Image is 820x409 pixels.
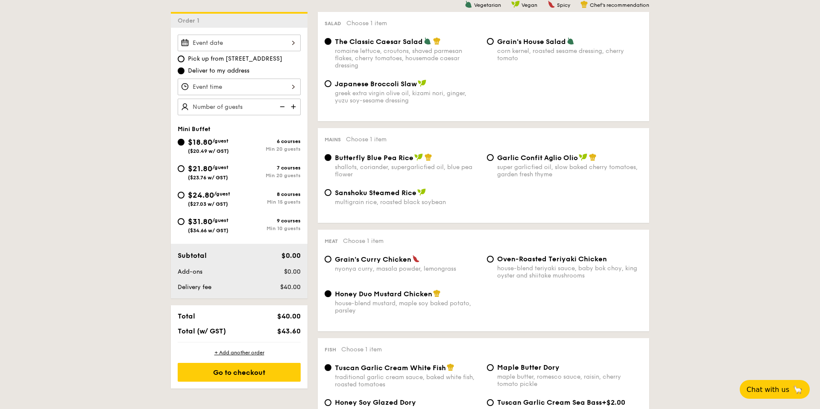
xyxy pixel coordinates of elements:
[277,312,301,320] span: $40.00
[567,37,574,45] img: icon-vegetarian.fe4039eb.svg
[335,90,480,104] div: greek extra virgin olive oil, kizami nori, ginger, yuzu soy-sesame dressing
[433,289,441,297] img: icon-chef-hat.a58ddaea.svg
[325,238,338,244] span: Meat
[424,37,431,45] img: icon-vegetarian.fe4039eb.svg
[740,380,810,399] button: Chat with us🦙
[521,2,537,8] span: Vegan
[288,99,301,115] img: icon-add.58712e84.svg
[497,47,642,62] div: corn kernel, roasted sesame dressing, cherry tomato
[212,217,228,223] span: /guest
[188,175,228,181] span: ($23.76 w/ GST)
[497,154,578,162] span: Garlic Confit Aglio Olio
[280,283,301,291] span: $40.00
[335,38,423,46] span: The Classic Caesar Salad
[335,398,416,406] span: Honey Soy Glazed Dory
[178,312,195,320] span: Total
[447,363,454,371] img: icon-chef-hat.a58ddaea.svg
[325,364,331,371] input: Tuscan Garlic Cream White Fishtraditional garlic cream sauce, baked white fish, roasted tomatoes
[335,300,480,314] div: house-blend mustard, maple soy baked potato, parsley
[335,47,480,69] div: romaine lettuce, croutons, shaved parmesan flakes, cherry tomatoes, housemade caesar dressing
[214,191,230,197] span: /guest
[325,399,331,406] input: Honey Soy Glazed Doryhoney soy glazed dory, carrot, zucchini and onion
[188,55,282,63] span: Pick up from [STREET_ADDRESS]
[579,153,587,161] img: icon-vegan.f8ff3823.svg
[433,37,441,45] img: icon-chef-hat.a58ddaea.svg
[325,189,331,196] input: Sanshoku Steamed Ricemultigrain rice, roasted black soybean
[178,192,184,199] input: $24.80/guest($27.03 w/ GST)8 coursesMin 15 guests
[343,237,384,245] span: Choose 1 item
[335,265,480,272] div: nyonya curry, masala powder, lemongrass
[284,268,301,275] span: $0.00
[188,137,212,147] span: $18.80
[497,164,642,178] div: super garlicfied oil, slow baked cherry tomatoes, garden fresh thyme
[487,256,494,263] input: Oven-Roasted Teriyaki Chickenhouse-blend teriyaki sauce, baby bok choy, king oyster and shiitake ...
[239,225,301,231] div: Min 10 guests
[580,0,588,8] img: icon-chef-hat.a58ddaea.svg
[239,138,301,144] div: 6 courses
[335,290,432,298] span: Honey Duo Mustard Chicken
[178,165,184,172] input: $21.80/guest($23.76 w/ GST)7 coursesMin 20 guests
[590,2,649,8] span: Chef's recommendation
[281,251,301,260] span: $0.00
[178,327,226,335] span: Total (w/ GST)
[414,153,423,161] img: icon-vegan.f8ff3823.svg
[188,190,214,200] span: $24.80
[239,165,301,171] div: 7 courses
[747,386,789,394] span: Chat with us
[239,191,301,197] div: 8 courses
[188,228,228,234] span: ($34.66 w/ GST)
[178,139,184,146] input: $18.80/guest($20.49 w/ GST)6 coursesMin 20 guests
[497,255,607,263] span: Oven-Roasted Teriyaki Chicken
[335,199,480,206] div: multigrain rice, roasted black soybean
[557,2,570,8] span: Spicy
[487,364,494,371] input: Maple Butter Dorymaple butter, romesco sauce, raisin, cherry tomato pickle
[602,398,625,406] span: +$2.00
[325,256,331,263] input: Grain's Curry Chickennyonya curry, masala powder, lemongrass
[188,67,249,75] span: Deliver to my address
[325,290,331,297] input: Honey Duo Mustard Chickenhouse-blend mustard, maple soy baked potato, parsley
[335,164,480,178] div: shallots, coriander, supergarlicfied oil, blue pea flower
[487,154,494,161] input: Garlic Confit Aglio Oliosuper garlicfied oil, slow baked cherry tomatoes, garden fresh thyme
[412,255,420,263] img: icon-spicy.37a8142b.svg
[188,217,212,226] span: $31.80
[212,138,228,144] span: /guest
[325,80,331,87] input: Japanese Broccoli Slawgreek extra virgin olive oil, kizami nori, ginger, yuzu soy-sesame dressing
[589,153,597,161] img: icon-chef-hat.a58ddaea.svg
[178,126,211,133] span: Mini Buffet
[178,268,202,275] span: Add-ons
[212,164,228,170] span: /guest
[188,164,212,173] span: $21.80
[188,148,229,154] span: ($20.49 w/ GST)
[178,79,301,95] input: Event time
[497,38,566,46] span: Grain's House Salad
[341,346,382,353] span: Choose 1 item
[335,374,480,388] div: traditional garlic cream sauce, baked white fish, roasted tomatoes
[497,265,642,279] div: house-blend teriyaki sauce, baby bok choy, king oyster and shiitake mushrooms
[325,20,341,26] span: Salad
[487,38,494,45] input: Grain's House Saladcorn kernel, roasted sesame dressing, cherry tomato
[548,0,555,8] img: icon-spicy.37a8142b.svg
[346,136,387,143] span: Choose 1 item
[325,137,341,143] span: Mains
[178,35,301,51] input: Event date
[346,20,387,27] span: Choose 1 item
[335,255,411,263] span: Grain's Curry Chicken
[178,56,184,62] input: Pick up from [STREET_ADDRESS]
[335,364,446,372] span: Tuscan Garlic Cream White Fish
[487,399,494,406] input: Tuscan Garlic Cream Sea Bass+$2.00traditional garlic cream sauce, baked sea bass, roasted tomato
[325,154,331,161] input: Butterfly Blue Pea Riceshallots, coriander, supergarlicfied oil, blue pea flower
[239,218,301,224] div: 9 courses
[335,189,416,197] span: Sanshoku Steamed Rice
[511,0,520,8] img: icon-vegan.f8ff3823.svg
[325,347,336,353] span: Fish
[188,201,228,207] span: ($27.03 w/ GST)
[178,67,184,74] input: Deliver to my address
[335,154,413,162] span: Butterfly Blue Pea Rice
[793,385,803,394] span: 🦙
[277,327,301,335] span: $43.60
[275,99,288,115] img: icon-reduce.1d2dbef1.svg
[239,146,301,152] div: Min 20 guests
[178,99,301,115] input: Number of guests
[178,218,184,225] input: $31.80/guest($34.66 w/ GST)9 coursesMin 10 guests
[178,251,207,260] span: Subtotal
